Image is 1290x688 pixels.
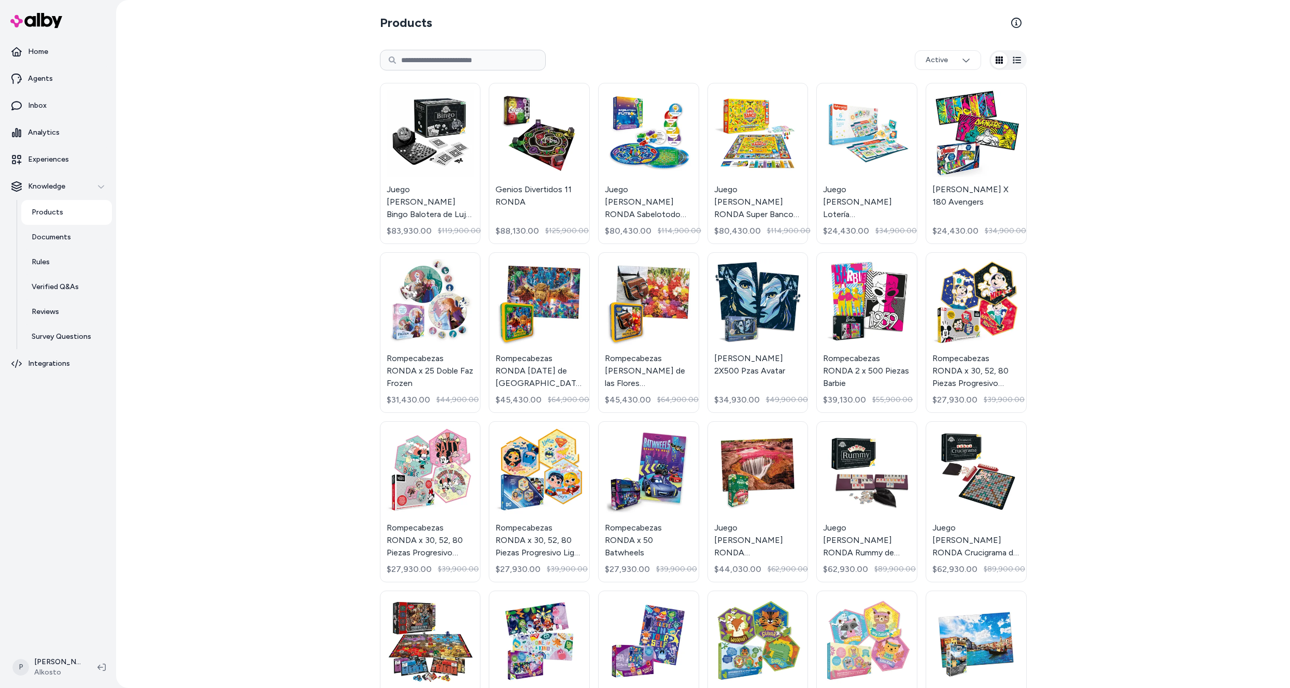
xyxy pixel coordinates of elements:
[28,127,60,138] p: Analytics
[816,421,917,582] a: Juego de Mesa RONDA Rummy de TradiciónJuego [PERSON_NAME] RONDA Rummy de Tradición$62,930.00$89,9...
[21,275,112,299] a: Verified Q&As
[4,66,112,91] a: Agents
[12,659,29,676] span: P
[21,200,112,225] a: Products
[380,15,432,31] h2: Products
[926,252,1027,413] a: Rompecabezas RONDA x 30, 52, 80 Piezas Progresivo MickeyRompecabezas RONDA x 30, 52, 80 Piezas Pr...
[4,93,112,118] a: Inbox
[598,252,699,413] a: Rompecabezas RONDA Feria de las Flores Colombia x 1000 PiezasRompecabezas [PERSON_NAME] de las Fl...
[34,667,81,678] span: Alkosto
[380,421,481,582] a: Rompecabezas RONDA x 30, 52, 80 Piezas Progresivo MinnieRompecabezas RONDA x 30, 52, 80 Piezas Pr...
[489,83,590,244] a: Genios Divertidos 11 RONDAGenios Divertidos 11 RONDA$88,130.00$125,900.00
[28,181,65,192] p: Knowledge
[32,232,71,242] p: Documents
[28,154,69,165] p: Experiences
[28,47,48,57] p: Home
[32,307,59,317] p: Reviews
[21,299,112,324] a: Reviews
[926,421,1027,582] a: Juego de Mesa RONDA Crucigrama de TradiciónJuego [PERSON_NAME] RONDA Crucigrama de Tradición$62,9...
[32,207,63,218] p: Products
[6,651,89,684] button: P[PERSON_NAME]Alkosto
[380,83,481,244] a: Juego de Mesa Bingo Balotera de Lujo RONDAJuego [PERSON_NAME] Bingo Balotera de Lujo RONDA$83,930...
[707,83,809,244] a: Juego de Mesa RONDA Super Banco ColombiaJuego [PERSON_NAME] RONDA Super Banco Colombia$80,430.00$...
[21,250,112,275] a: Rules
[926,83,1027,244] a: Ronda Rompe X 180 Avengers[PERSON_NAME] X 180 Avengers$24,430.00$34,900.00
[32,282,79,292] p: Verified Q&As
[598,83,699,244] a: Juego de Mesa RONDA Sabelotodo FútbolJuego [PERSON_NAME] RONDA Sabelotodo Fútbol$80,430.00$114,90...
[915,50,981,70] button: Active
[10,13,62,28] img: alby Logo
[32,332,91,342] p: Survey Questions
[4,147,112,172] a: Experiences
[489,252,590,413] a: Rompecabezas RONDA Carnaval de Río de Janeiro Brasil x 1000 PiezasRompecabezas RONDA [DATE] de [G...
[28,101,47,111] p: Inbox
[380,252,481,413] a: Rompecabezas RONDA x 25 Doble Faz FrozenRompecabezas RONDA x 25 Doble Faz Frozen$31,430.00$44,900.00
[707,252,809,413] a: Ronda Rompe 2X500 Pzas Avatar[PERSON_NAME] 2X500 Pzas Avatar$34,930.00$49,900.00
[816,83,917,244] a: Juego de Mesa Lotería RONDA Fisher PriceJuego [PERSON_NAME] Lotería [PERSON_NAME] Price$24,430.00...
[4,120,112,145] a: Analytics
[28,359,70,369] p: Integrations
[489,421,590,582] a: Rompecabezas RONDA x 30, 52, 80 Piezas Progresivo Liga de la JusticiaRompecabezas RONDA x 30, 52,...
[28,74,53,84] p: Agents
[32,257,50,267] p: Rules
[4,174,112,199] button: Knowledge
[4,39,112,64] a: Home
[34,657,81,667] p: [PERSON_NAME]
[4,351,112,376] a: Integrations
[816,252,917,413] a: Rompecabezas RONDA 2 x 500 Piezas BarbieRompecabezas RONDA 2 x 500 Piezas Barbie$39,130.00$55,900.00
[707,421,809,582] a: Juego de Mesa RONDA Rompecabezas x 1000 Piezas Caño CristalesJuego [PERSON_NAME] RONDA Rompecabez...
[21,324,112,349] a: Survey Questions
[598,421,699,582] a: Rompecabezas RONDA x 50 BatwheelsRompecabezas RONDA x 50 Batwheels$27,930.00$39,900.00
[21,225,112,250] a: Documents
